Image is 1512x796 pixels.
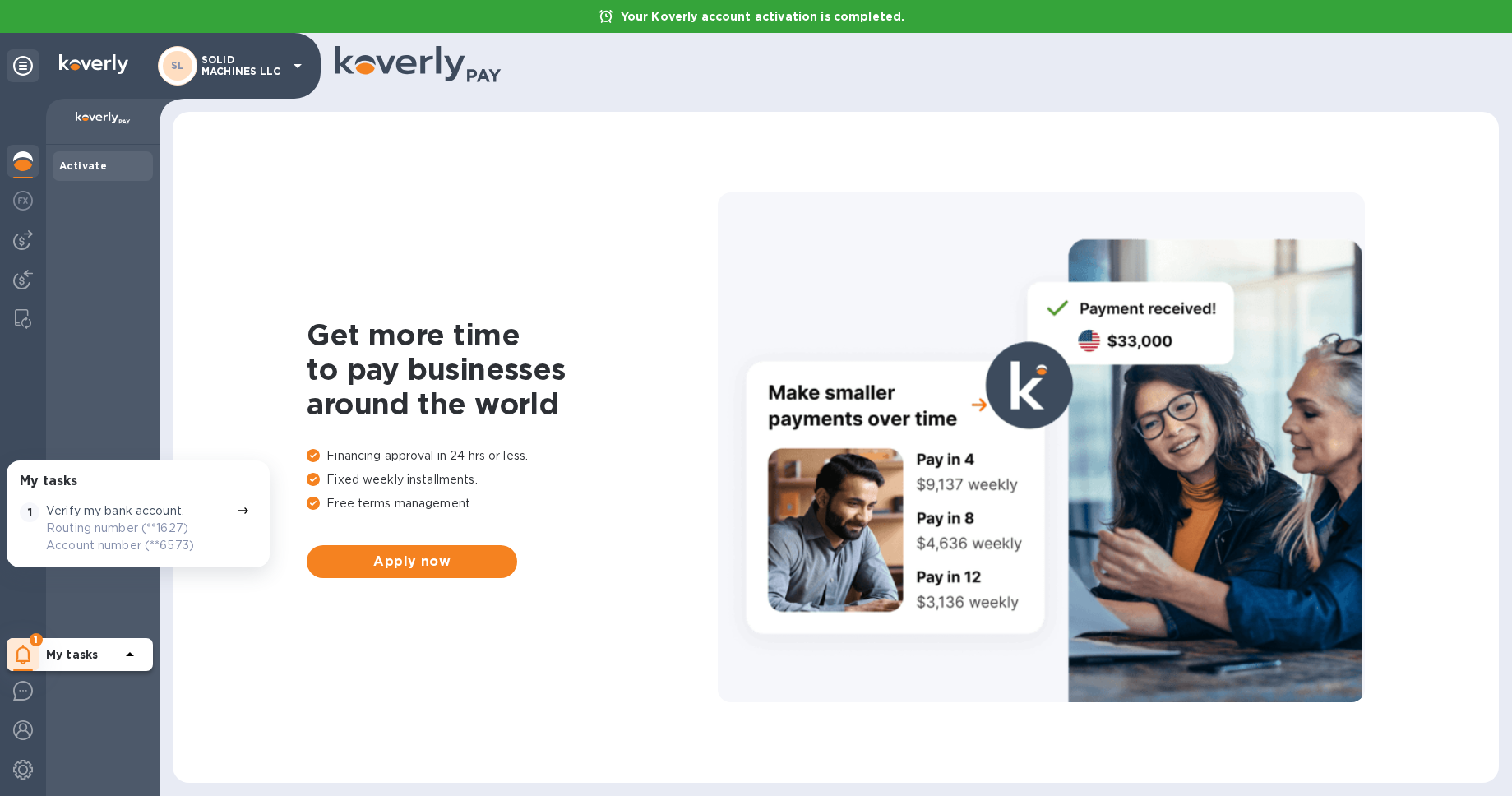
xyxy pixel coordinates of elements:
p: Verify my bank account. [46,502,184,520]
img: Logo [59,54,128,74]
b: SL [171,59,185,72]
p: Financing approval in 24 hrs or less. [307,447,718,465]
p: Your Koverly account activation is completed. [613,8,913,25]
b: My tasks [46,648,98,661]
span: 1 [30,633,43,646]
img: Foreign exchange [13,191,33,211]
span: Apply now [320,552,504,572]
button: Apply now [307,545,517,578]
b: Activate [59,160,107,172]
p: Routing number (**1627) Account number (**6573) [46,520,230,554]
span: 1 [20,502,39,522]
h3: My tasks [20,474,77,489]
p: SOLID MACHINES LLC [201,54,284,77]
h1: Get more time to pay businesses around the world [307,317,718,421]
p: Fixed weekly installments. [307,471,718,488]
p: Free terms management. [307,495,718,512]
